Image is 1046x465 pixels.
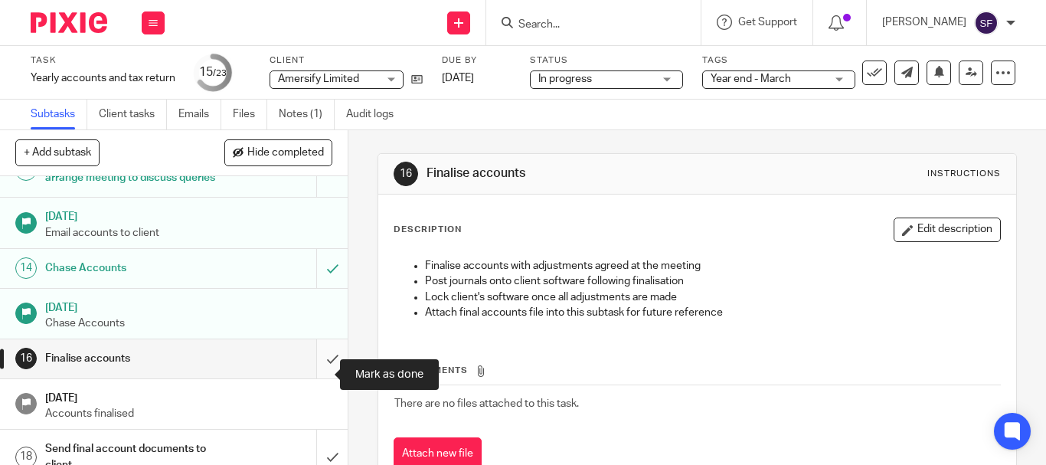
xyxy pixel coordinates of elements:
[702,54,855,67] label: Tags
[178,100,221,129] a: Emails
[711,74,791,84] span: Year end - March
[45,347,216,370] h1: Finalise accounts
[31,12,107,33] img: Pixie
[270,54,423,67] label: Client
[738,17,797,28] span: Get Support
[394,366,468,375] span: Attachments
[394,398,579,409] span: There are no files attached to this task.
[31,54,175,67] label: Task
[927,168,1001,180] div: Instructions
[894,218,1001,242] button: Edit description
[99,100,167,129] a: Client tasks
[233,100,267,129] a: Files
[45,387,333,406] h1: [DATE]
[45,296,333,316] h1: [DATE]
[213,69,227,77] small: /23
[247,147,324,159] span: Hide completed
[538,74,592,84] span: In progress
[425,258,1000,273] p: Finalise accounts with adjustments agreed at the meeting
[15,257,37,279] div: 14
[882,15,966,30] p: [PERSON_NAME]
[425,290,1000,305] p: Lock client's software once all adjustments are made
[31,70,175,86] div: Yearly accounts and tax return
[425,273,1000,289] p: Post journals onto client software following finalisation
[530,54,683,67] label: Status
[346,100,405,129] a: Audit logs
[442,54,511,67] label: Due by
[45,316,333,331] p: Chase Accounts
[45,257,216,280] h1: Chase Accounts
[427,165,730,182] h1: Finalise accounts
[517,18,655,32] input: Search
[394,162,418,186] div: 16
[45,225,333,241] p: Email accounts to client
[425,305,1000,320] p: Attach final accounts file into this subtask for future reference
[224,139,332,165] button: Hide completed
[45,406,333,421] p: Accounts finalised
[15,139,100,165] button: + Add subtask
[15,348,37,369] div: 16
[279,100,335,129] a: Notes (1)
[45,205,333,224] h1: [DATE]
[442,73,474,84] span: [DATE]
[974,11,999,35] img: svg%3E
[278,74,359,84] span: Amersify Limited
[394,224,462,236] p: Description
[31,100,87,129] a: Subtasks
[199,64,227,81] div: 15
